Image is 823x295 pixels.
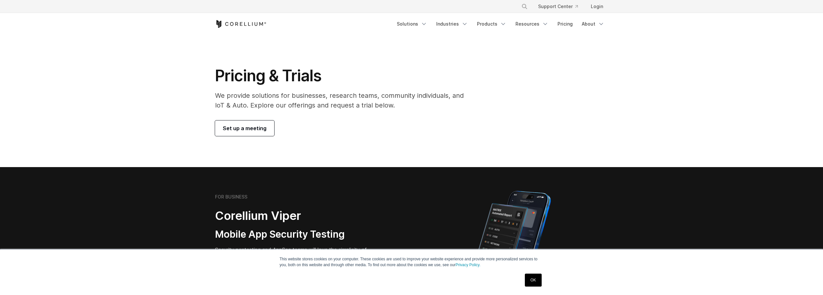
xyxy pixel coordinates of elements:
[514,1,608,12] div: Navigation Menu
[215,228,381,241] h3: Mobile App Security Testing
[215,91,473,110] p: We provide solutions for businesses, research teams, community individuals, and IoT & Auto. Explo...
[533,1,583,12] a: Support Center
[473,18,510,30] a: Products
[525,274,541,287] a: OK
[215,209,381,223] h2: Corellium Viper
[280,256,544,268] p: This website stores cookies on your computer. These cookies are used to improve your website expe...
[432,18,472,30] a: Industries
[215,66,473,85] h1: Pricing & Trials
[393,18,431,30] a: Solutions
[554,18,577,30] a: Pricing
[578,18,608,30] a: About
[215,120,274,136] a: Set up a meeting
[519,1,530,12] button: Search
[223,124,266,132] span: Set up a meeting
[215,246,381,269] p: Security pentesting and AppSec teams will love the simplicity of automated report generation comb...
[393,18,608,30] div: Navigation Menu
[456,263,481,267] a: Privacy Policy.
[215,20,266,28] a: Corellium Home
[215,194,247,200] h6: FOR BUSINESS
[512,18,552,30] a: Resources
[586,1,608,12] a: Login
